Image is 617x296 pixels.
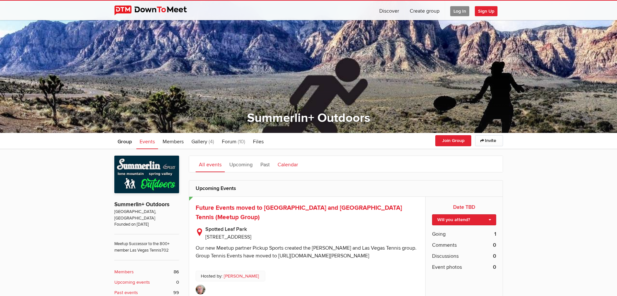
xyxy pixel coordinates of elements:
a: Create group [405,1,445,20]
a: All events [196,156,225,172]
a: Calendar [274,156,301,172]
div: Our new Meetup partner Pickup Sports created the [PERSON_NAME] and Las Vegas Tennis group. Group ... [196,245,417,259]
a: [PERSON_NAME] [224,273,259,280]
a: Upcoming [226,156,256,172]
a: Invite [475,135,503,146]
span: Log In [450,6,469,16]
span: 86 [174,268,179,276]
span: Events [140,138,155,145]
a: Sign Up [475,1,503,20]
span: Sign Up [475,6,497,16]
span: Files [253,138,264,145]
button: Join Group [435,135,471,146]
span: [GEOGRAPHIC_DATA], [GEOGRAPHIC_DATA] [114,209,179,221]
span: Group [118,138,132,145]
a: Will you attend? [432,214,496,225]
span: (4) [209,138,214,145]
b: Date TBD [432,203,496,211]
a: Log In [445,1,474,20]
span: Comments [432,241,457,249]
span: Event photos [432,263,462,271]
b: 0 [493,252,496,260]
img: DownToMeet [114,6,197,15]
a: Gallery (4) [188,133,217,149]
p: Hosted by: [196,271,265,282]
span: Going [432,230,446,238]
span: Gallery [191,138,207,145]
a: Past [257,156,273,172]
img: Bob Carroll [196,285,205,294]
a: Forum (10) [219,133,248,149]
a: Members [159,133,187,149]
b: 0 [493,241,496,249]
span: 0 [176,279,179,286]
b: Members [114,268,134,276]
a: Future Events moved to [GEOGRAPHIC_DATA] and [GEOGRAPHIC_DATA] Tennis (Meetup Group) [196,204,402,221]
span: (10) [238,138,245,145]
b: Upcoming events [114,279,150,286]
h2: Upcoming Events [196,181,496,196]
b: 1 [494,230,496,238]
a: Files [250,133,267,149]
a: Summerlin+ Outdoors [114,201,169,208]
a: Members 86 [114,268,179,276]
a: Summerlin+ Outdoors [247,111,370,125]
a: Events [136,133,158,149]
span: Founded on [DATE] [114,221,179,228]
span: Forum [222,138,236,145]
span: Meetup Successor to the 800+ member Las Vegas Tennis702 [114,234,179,254]
a: Discover [374,1,404,20]
a: Upcoming events 0 [114,279,179,286]
img: Summerlin+ Outdoors [114,156,179,193]
a: Group [114,133,135,149]
span: [STREET_ADDRESS] [205,234,251,240]
b: 0 [493,263,496,271]
span: Discussions [432,252,459,260]
span: Members [163,138,184,145]
b: Spotted Leaf Park [205,225,419,233]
